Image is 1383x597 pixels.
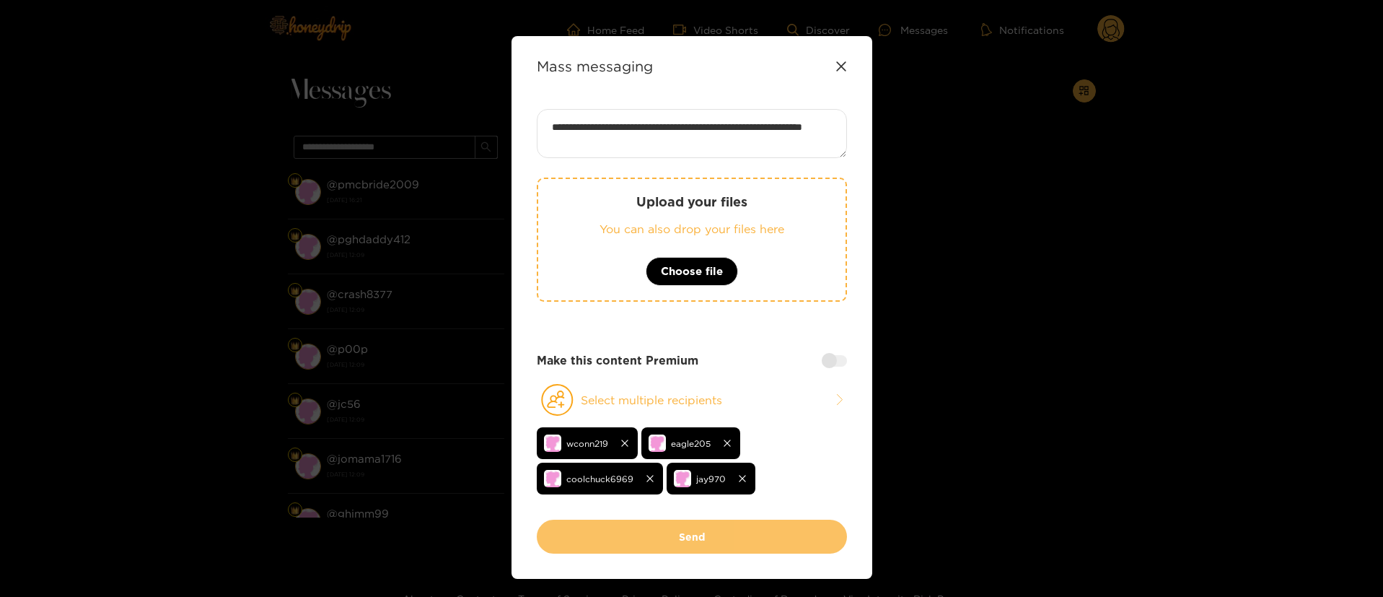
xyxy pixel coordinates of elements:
[566,435,608,452] span: wconn219
[649,435,666,452] img: no-avatar.png
[646,257,738,286] button: Choose file
[537,352,698,369] strong: Make this content Premium
[537,383,847,417] button: Select multiple recipients
[537,520,847,554] button: Send
[671,435,711,452] span: eagle205
[567,221,817,238] p: You can also drop your files here
[537,58,653,74] strong: Mass messaging
[696,471,726,487] span: jay970
[567,193,817,210] p: Upload your files
[674,470,691,487] img: no-avatar.png
[661,263,723,280] span: Choose file
[566,471,633,487] span: coolchuck6969
[544,435,561,452] img: no-avatar.png
[544,470,561,487] img: no-avatar.png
